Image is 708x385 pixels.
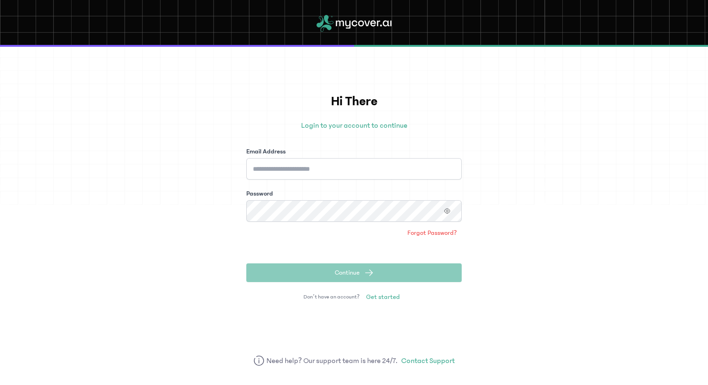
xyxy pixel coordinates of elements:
[246,120,462,131] p: Login to your account to continue
[246,263,462,282] button: Continue
[366,292,400,302] span: Get started
[266,355,398,366] span: Need help? Our support team is here 24/7.
[246,92,462,111] h1: Hi There
[361,290,405,305] a: Get started
[407,228,457,238] span: Forgot Password?
[335,268,360,277] span: Continue
[246,147,286,156] label: Email Address
[401,355,455,366] a: Contact Support
[246,189,273,198] label: Password
[403,225,462,240] a: Forgot Password?
[303,293,360,301] span: Don’t have an account?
